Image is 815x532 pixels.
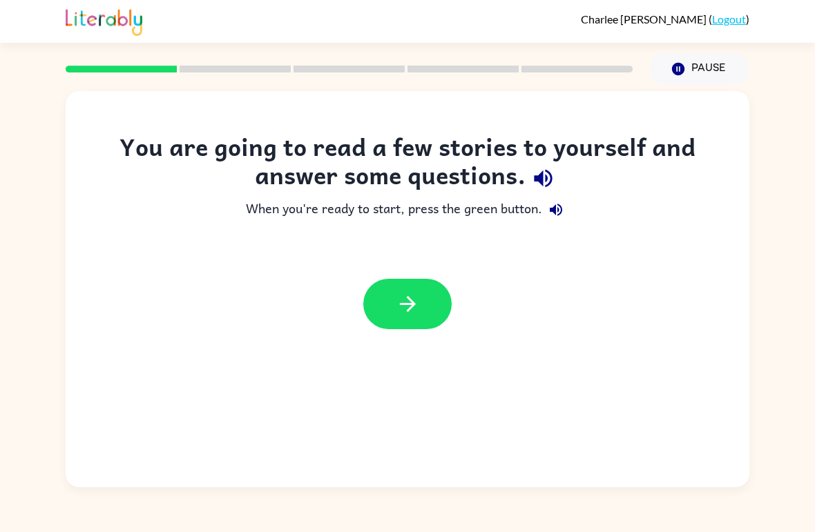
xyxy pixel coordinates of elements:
a: Logout [712,12,746,26]
img: Literably [66,6,142,36]
span: Charlee [PERSON_NAME] [581,12,709,26]
div: ( ) [581,12,749,26]
div: You are going to read a few stories to yourself and answer some questions. [93,132,722,196]
button: Pause [649,53,749,85]
div: When you're ready to start, press the green button. [93,196,722,224]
